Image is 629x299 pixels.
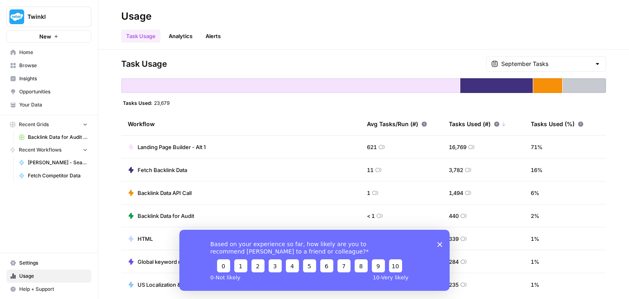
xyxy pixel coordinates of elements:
[39,32,51,41] span: New
[7,72,91,85] a: Insights
[128,189,192,197] a: Backlink Data API Call
[449,212,459,220] span: 440
[19,146,61,154] span: Recent Workflows
[449,113,506,135] div: Tasks Used (#)
[449,258,459,266] span: 284
[7,144,91,156] button: Recent Workflows
[138,143,206,151] span: Landing Page Builder - Alt 1
[19,285,88,293] span: Help + Support
[121,29,161,43] a: Task Usage
[138,235,153,243] span: HTML
[28,172,88,179] span: Fetch Competitor Data
[531,189,539,197] span: 6 %
[138,212,194,220] span: Backlink Data for Audit
[121,10,152,23] div: Usage
[531,281,539,289] span: 1 %
[28,134,88,141] span: Backlink Data for Audit Grid
[128,166,187,174] a: Fetch Backlink Data
[138,258,201,266] span: Global keyword research
[154,100,170,106] span: 23,679
[128,143,206,151] a: Landing Page Builder - Alt 1
[128,212,194,220] a: Backlink Data for Audit
[19,272,88,280] span: Usage
[121,58,167,70] span: Task Usage
[7,270,91,283] a: Usage
[123,100,152,106] span: Tasks Used:
[7,98,91,111] a: Your Data
[164,29,197,43] a: Analytics
[7,283,91,296] button: Help + Support
[7,46,91,59] a: Home
[179,230,450,291] iframe: Survey from AirOps
[367,113,427,135] div: Avg Tasks/Run (#)
[27,13,77,21] span: Twinkl
[531,212,539,220] span: 2 %
[201,29,226,43] a: Alerts
[7,7,91,27] button: Workspace: Twinkl
[128,258,201,266] a: Global keyword research
[7,118,91,131] button: Recent Grids
[531,235,539,243] span: 1 %
[138,189,192,197] span: Backlink Data API Call
[128,281,217,289] a: US Localization & Quality Check
[15,156,91,169] a: [PERSON_NAME] - Search and list top 3
[7,256,91,270] a: Settings
[449,189,463,197] span: 1,494
[138,281,217,289] span: US Localization & Quality Check
[449,166,463,174] span: 3,782
[449,143,466,151] span: 16,769
[531,258,539,266] span: 1 %
[7,85,91,98] a: Opportunities
[15,169,91,182] a: Fetch Competitor Data
[449,281,459,289] span: 235
[367,212,375,220] span: < 1
[19,49,88,56] span: Home
[28,159,88,166] span: [PERSON_NAME] - Search and list top 3
[15,131,91,144] a: Backlink Data for Audit Grid
[7,30,91,43] button: New
[19,101,88,109] span: Your Data
[19,88,88,95] span: Opportunities
[449,235,459,243] span: 339
[531,143,543,151] span: 71 %
[531,166,543,174] span: 16 %
[138,166,187,174] span: Fetch Backlink Data
[19,75,88,82] span: Insights
[7,59,91,72] a: Browse
[367,189,370,197] span: 1
[128,235,153,243] a: HTML
[19,259,88,267] span: Settings
[367,166,373,174] span: 11
[128,113,354,135] div: Workflow
[19,62,88,69] span: Browse
[501,60,591,68] input: September Tasks
[9,9,24,24] img: Twinkl Logo
[531,113,584,135] div: Tasks Used (%)
[367,143,377,151] span: 621
[19,121,49,128] span: Recent Grids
